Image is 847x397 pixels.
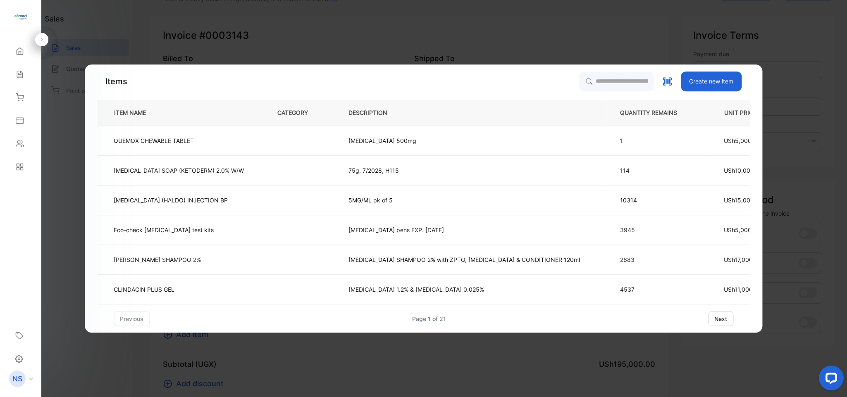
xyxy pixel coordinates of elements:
[620,136,690,145] p: 1
[114,311,150,326] button: previous
[114,226,214,234] p: Eco-check [MEDICAL_DATA] test kits
[12,373,22,384] p: NS
[105,75,127,88] p: Items
[114,166,244,175] p: [MEDICAL_DATA] SOAP (KETODERM) 2.0% W/W
[412,314,446,323] div: Page 1 of 21
[620,226,690,234] p: 3945
[724,226,761,233] span: USh5,000.00
[620,108,690,117] p: QUANTITY REMAINS
[114,255,201,264] p: [PERSON_NAME] SHAMPOO 2%
[620,285,690,294] p: 4537
[277,108,321,117] p: CATEGORY
[620,255,690,264] p: 2683
[812,362,847,397] iframe: LiveChat chat widget
[348,108,401,117] p: DESCRIPTION
[708,311,733,326] button: next
[348,196,434,204] p: 5MG/ML pk of 5
[718,108,783,117] p: UNIT PRICE
[14,11,27,23] img: logo
[348,285,484,294] p: [MEDICAL_DATA] 1.2% & [MEDICAL_DATA] 0.025%
[724,197,763,204] span: USh15,000.00
[348,136,434,145] p: [MEDICAL_DATA] 500mg
[348,226,444,234] p: [MEDICAL_DATA] pens EXP. [DATE]
[348,166,434,175] p: 75g, 7/2028, H115
[114,136,194,145] p: QUEMOX CHEWABLE TABLET
[724,286,762,293] span: USh11,000.00
[620,166,690,175] p: 114
[681,71,742,91] button: Create new item
[348,255,580,264] p: [MEDICAL_DATA] SHAMPOO 2% with ZPTO, [MEDICAL_DATA] & CONDITIONER 120ml
[114,285,174,294] p: CLINDACIN PLUS GEL
[724,137,761,144] span: USh5,000.00
[111,108,159,117] p: ITEM NAME
[724,167,763,174] span: USh10,000.00
[724,256,762,263] span: USh17,000.00
[620,196,690,204] p: 10314
[114,196,228,204] p: [MEDICAL_DATA] (HALDO) INJECTION BP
